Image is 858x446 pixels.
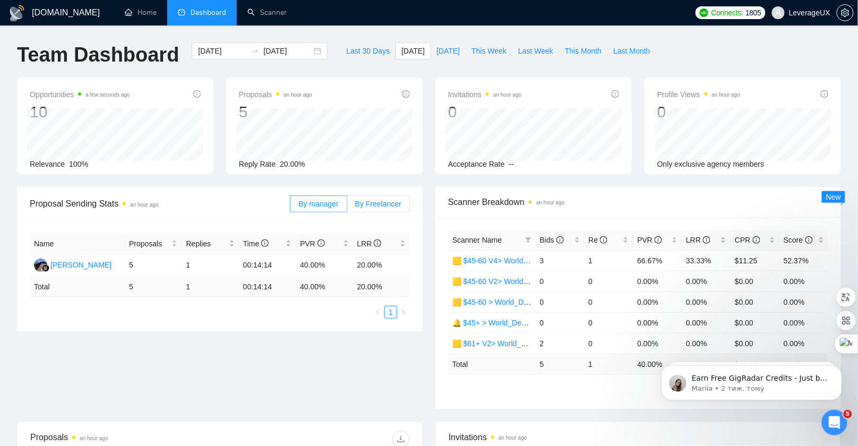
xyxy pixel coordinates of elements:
td: $0.00 [731,271,779,291]
button: Last Month [607,42,656,59]
span: 100% [69,160,88,168]
td: 0.00% [779,271,828,291]
button: right [397,306,410,319]
h1: Team Dashboard [17,42,179,67]
span: [DATE] [436,45,460,57]
span: Replies [186,238,226,250]
button: This Week [466,42,512,59]
time: an hour ago [284,92,312,98]
td: 0.00% [633,312,682,333]
a: 🟨 $45-60 V2> World_Design+Dev_Antony-Front-End_General [452,277,662,286]
span: This Month [565,45,602,57]
td: 3 [536,250,585,271]
span: info-circle [556,236,564,244]
div: 0 [657,102,740,122]
td: 0.00% [633,271,682,291]
span: download [393,435,409,443]
td: Total [30,277,125,297]
td: 0 [536,271,585,291]
a: AA[PERSON_NAME] [34,260,111,269]
td: 0.00% [779,291,828,312]
time: an hour ago [536,200,564,205]
a: searchScanner [247,8,287,17]
span: Proposals [129,238,169,250]
button: Last Week [512,42,559,59]
span: Last Month [613,45,650,57]
td: 66.67% [633,250,682,271]
span: to [251,47,259,55]
a: 🟨 $45-60 V4> World_Design+Dev_Antony-Front-End_General [452,256,662,265]
time: an hour ago [130,202,158,208]
span: Scanner Name [452,236,502,244]
button: setting [837,4,854,21]
td: 0 [585,291,633,312]
span: Scanner Breakdown [448,195,828,209]
span: info-circle [821,90,828,98]
div: 0 [448,102,521,122]
span: Proposal Sending Stats [30,197,290,210]
span: info-circle [703,236,710,244]
span: info-circle [612,90,619,98]
span: Relevance [30,160,65,168]
span: Connects: [711,7,743,19]
td: 0.00% [682,333,731,354]
time: an hour ago [499,435,527,441]
span: info-circle [655,236,662,244]
img: AA [34,259,47,272]
span: Re [589,236,608,244]
th: Name [30,234,125,254]
td: 40.00 % [633,354,682,374]
span: Acceptance Rate [448,160,505,168]
td: 0 [585,333,633,354]
td: 0 [536,291,585,312]
span: info-circle [261,239,269,247]
span: filter [523,232,534,248]
span: Profile Views [657,88,740,101]
button: This Month [559,42,607,59]
span: info-circle [600,236,607,244]
span: This Week [471,45,507,57]
button: Last 30 Days [340,42,396,59]
td: 2 [536,333,585,354]
span: By manager [298,200,338,208]
td: 0.00% [633,291,682,312]
iframe: Intercom notifications повідомлення [646,343,858,417]
span: info-circle [318,239,325,247]
li: Previous Page [372,306,384,319]
td: $0.00 [731,291,779,312]
span: Last Week [518,45,553,57]
span: setting [837,8,853,17]
span: Invitations [449,431,828,444]
a: 🔔 $45+ > World_Design+Dev_General [452,319,584,327]
a: 🟨 $61+ V2> World_Design+Dev_Antony-Full-Stack_General [452,339,655,348]
span: Score [784,236,812,244]
span: info-circle [753,236,760,244]
span: 1805 [745,7,761,19]
td: 0.00% [682,291,731,312]
td: 00:14:14 [239,254,296,277]
button: [DATE] [396,42,431,59]
td: 40.00% [296,254,353,277]
a: setting [837,8,854,17]
td: 5 [125,254,182,277]
span: LRR [686,236,710,244]
td: 20.00% [353,254,410,277]
td: 0 [585,271,633,291]
span: info-circle [193,90,201,98]
a: homeHome [125,8,157,17]
button: [DATE] [431,42,466,59]
span: right [400,309,407,315]
span: -- [509,160,514,168]
td: 1 [585,250,633,271]
img: upwork-logo.png [700,8,708,17]
td: Total [448,354,536,374]
td: 1 [585,354,633,374]
span: Dashboard [191,8,226,17]
time: an hour ago [80,435,108,441]
div: [PERSON_NAME] [50,259,111,271]
td: $0.00 [731,333,779,354]
span: PVR [637,236,662,244]
td: 0 [536,312,585,333]
span: swap-right [251,47,259,55]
